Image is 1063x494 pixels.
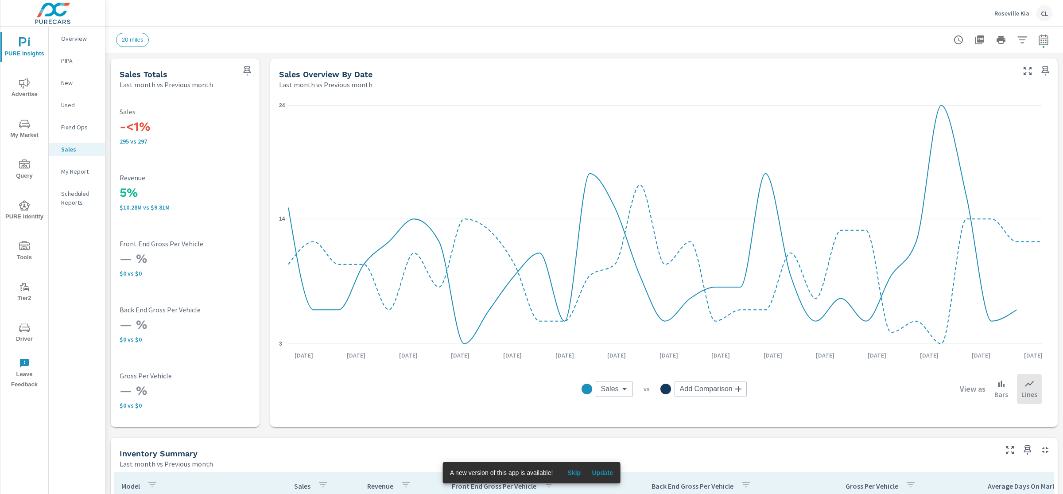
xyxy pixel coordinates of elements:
h5: Sales Totals [120,70,167,79]
text: 24 [279,102,285,109]
span: PURE Identity [3,200,46,222]
p: Roseville Kia [994,9,1029,17]
p: Revenue [367,482,393,490]
p: Gross Per Vehicle [846,482,898,490]
button: "Export Report to PDF" [971,31,989,49]
p: Sales [294,482,310,490]
span: 20 miles [116,36,148,43]
p: Sales [120,108,251,116]
h3: 5% [120,185,251,200]
p: Revenue [120,174,251,182]
span: Tier2 [3,282,46,303]
p: Lines [1021,389,1037,400]
p: Model [121,482,140,490]
p: Overview [61,34,98,43]
span: Tools [3,241,46,263]
button: Skip [560,466,588,480]
p: New [61,78,98,87]
p: [DATE] [341,351,372,360]
div: Overview [49,32,105,45]
p: $0 vs $0 [120,402,251,409]
span: Update [592,469,613,477]
p: Used [61,101,98,109]
span: Advertise [3,78,46,100]
span: Leave Feedback [3,358,46,390]
p: $0 vs $0 [120,336,251,343]
p: [DATE] [861,351,892,360]
p: My Report [61,167,98,176]
p: [DATE] [1018,351,1049,360]
p: Sales [61,145,98,154]
span: Save this to your personalized report [240,64,254,78]
p: Back End Gross Per Vehicle [120,306,251,314]
div: nav menu [0,27,48,393]
p: [DATE] [914,351,945,360]
span: A new version of this app is available! [450,469,553,476]
div: Fixed Ops [49,121,105,134]
p: Last month vs Previous month [279,79,372,90]
h3: — % [120,317,251,332]
span: My Market [3,119,46,140]
p: Gross Per Vehicle [120,372,251,380]
button: Make Fullscreen [1003,443,1017,457]
p: vs [633,385,660,393]
p: [DATE] [966,351,997,360]
p: Back End Gross Per Vehicle [652,482,733,490]
h3: -<1% [120,119,251,134]
h6: View as [960,385,985,393]
h3: — % [120,251,251,266]
button: Print Report [992,31,1010,49]
span: Sales [601,385,619,393]
div: Sales [596,381,633,397]
button: Apply Filters [1013,31,1031,49]
div: PIPA [49,54,105,67]
p: Bars [994,389,1008,400]
span: Add Comparison [680,385,733,393]
text: 14 [279,216,285,222]
p: Fixed Ops [61,123,98,132]
p: Last month vs Previous month [120,459,213,469]
p: Average Days On Market [988,482,1063,490]
span: Save this to your personalized report [1020,443,1035,457]
p: [DATE] [288,351,319,360]
div: My Report [49,165,105,178]
p: Scheduled Reports [61,189,98,207]
span: Query [3,159,46,181]
p: [DATE] [393,351,424,360]
p: Front End Gross Per Vehicle [452,482,536,490]
p: [DATE] [810,351,841,360]
button: Make Fullscreen [1020,64,1035,78]
p: 295 vs 297 [120,138,251,145]
div: New [49,76,105,89]
text: 3 [279,341,282,347]
p: [DATE] [497,351,528,360]
span: PURE Insights [3,37,46,59]
span: Driver [3,323,46,344]
p: Front End Gross Per Vehicle [120,240,251,248]
p: [DATE] [757,351,788,360]
h5: Sales Overview By Date [279,70,372,79]
h3: — % [120,383,251,398]
p: PIPA [61,56,98,65]
button: Update [588,466,617,480]
span: Skip [563,469,585,477]
span: Save this to your personalized report [1038,64,1052,78]
div: Sales [49,143,105,156]
div: CL [1036,5,1052,21]
button: Select Date Range [1035,31,1052,49]
p: [DATE] [705,351,736,360]
h5: Inventory Summary [120,449,198,458]
p: [DATE] [549,351,580,360]
p: [DATE] [445,351,476,360]
div: Add Comparison [675,381,747,397]
div: Used [49,98,105,112]
button: Minimize Widget [1038,443,1052,457]
p: Last month vs Previous month [120,79,213,90]
p: $0 vs $0 [120,270,251,277]
p: [DATE] [653,351,684,360]
p: $10,277,646 vs $9,814,928 [120,204,251,211]
p: [DATE] [601,351,632,360]
div: Scheduled Reports [49,187,105,209]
